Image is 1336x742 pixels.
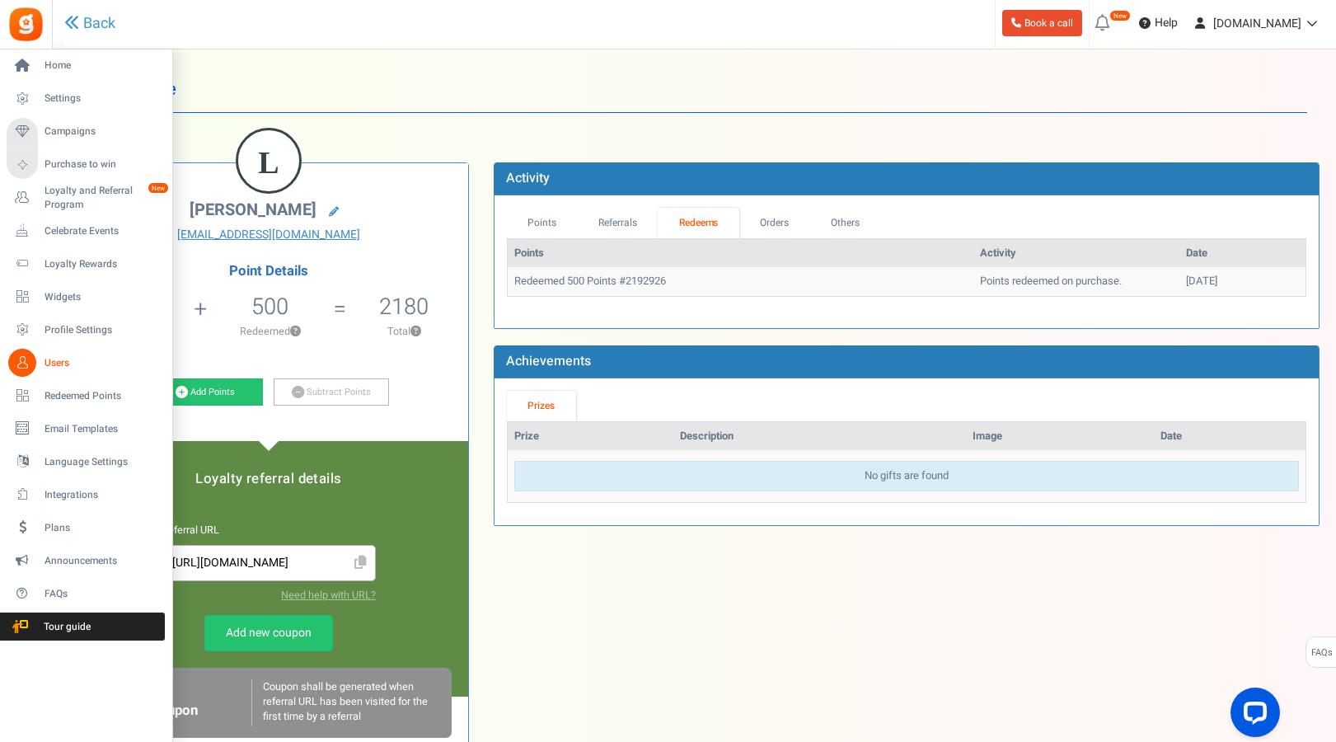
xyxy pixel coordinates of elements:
a: Need help with URL? [281,588,376,603]
figcaption: L [238,130,299,195]
a: Language Settings [7,448,165,476]
span: [DOMAIN_NAME] [1213,15,1301,32]
span: FAQs [1310,637,1333,669]
span: Profile Settings [45,323,160,337]
a: Orders [739,208,810,238]
p: Redeemed [209,324,331,339]
td: Redeemed 500 Points #2192926 [508,267,973,296]
h1: User Profile [81,66,1307,113]
p: Total [349,324,460,339]
h6: Loyalty Referral Coupon [97,688,251,718]
span: Plans [45,521,160,535]
a: [EMAIL_ADDRESS][DOMAIN_NAME] [82,227,456,243]
span: Campaigns [45,124,160,139]
h6: Referral URL [162,525,376,537]
a: Referrals [578,208,659,238]
a: Redeems [658,208,739,238]
a: Book a call [1002,10,1082,36]
span: Language Settings [45,455,160,469]
a: Settings [7,85,165,113]
span: Click to Copy [347,549,373,578]
a: Loyalty Rewards [7,250,165,278]
div: Coupon shall be generated when referral URL has been visited for the first time by a referral [251,679,440,726]
a: Integrations [7,481,165,509]
span: Announcements [45,554,160,568]
span: Settings [45,92,160,106]
span: Users [45,356,160,370]
span: [PERSON_NAME] [190,198,316,222]
th: Image [966,422,1154,451]
a: Add Points [148,378,263,406]
a: Redeemed Points [7,382,165,410]
th: Activity [973,239,1179,268]
span: Home [45,59,160,73]
a: Subtract Points [274,378,389,406]
span: Loyalty and Referral Program [45,184,165,212]
span: Widgets [45,290,160,304]
h4: Point Details [69,264,468,279]
a: Others [810,208,881,238]
em: New [1109,10,1131,21]
td: Points redeemed on purchase. [973,267,1179,296]
a: Purchase to win [7,151,165,179]
div: No gifts are found [514,461,1299,491]
th: Prize [508,422,673,451]
span: FAQs [45,587,160,601]
a: Announcements [7,547,165,575]
span: Tour guide [7,620,123,634]
button: ? [410,326,421,337]
a: Add new coupon [204,615,333,651]
th: Date [1179,239,1306,268]
span: Celebrate Events [45,224,160,238]
span: Purchase to win [45,157,160,171]
span: Help [1151,15,1178,31]
a: Profile Settings [7,316,165,344]
th: Description [673,422,966,451]
h5: 500 [251,294,288,319]
a: Widgets [7,283,165,311]
td: [DATE] [1179,267,1306,296]
a: Prizes [507,391,576,421]
span: Loyalty Rewards [45,257,160,271]
span: Integrations [45,488,160,502]
th: Date [1154,422,1306,451]
h5: 2180 [379,294,429,319]
th: Points [508,239,973,268]
a: Home [7,52,165,80]
span: Redeemed Points [45,389,160,403]
a: Plans [7,514,165,542]
a: Help [1132,10,1184,36]
button: ? [290,326,301,337]
h5: Loyalty referral details [86,472,452,486]
a: Loyalty and Referral Program New [7,184,165,212]
a: Campaigns [7,118,165,146]
span: Email Templates [45,422,160,436]
a: Celebrate Events [7,217,165,245]
b: Activity [506,168,550,188]
b: Achievements [506,351,591,371]
img: Gratisfaction [7,6,45,43]
a: Email Templates [7,415,165,443]
em: New [148,182,169,194]
a: Users [7,349,165,377]
a: FAQs [7,580,165,608]
a: Points [507,208,578,238]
